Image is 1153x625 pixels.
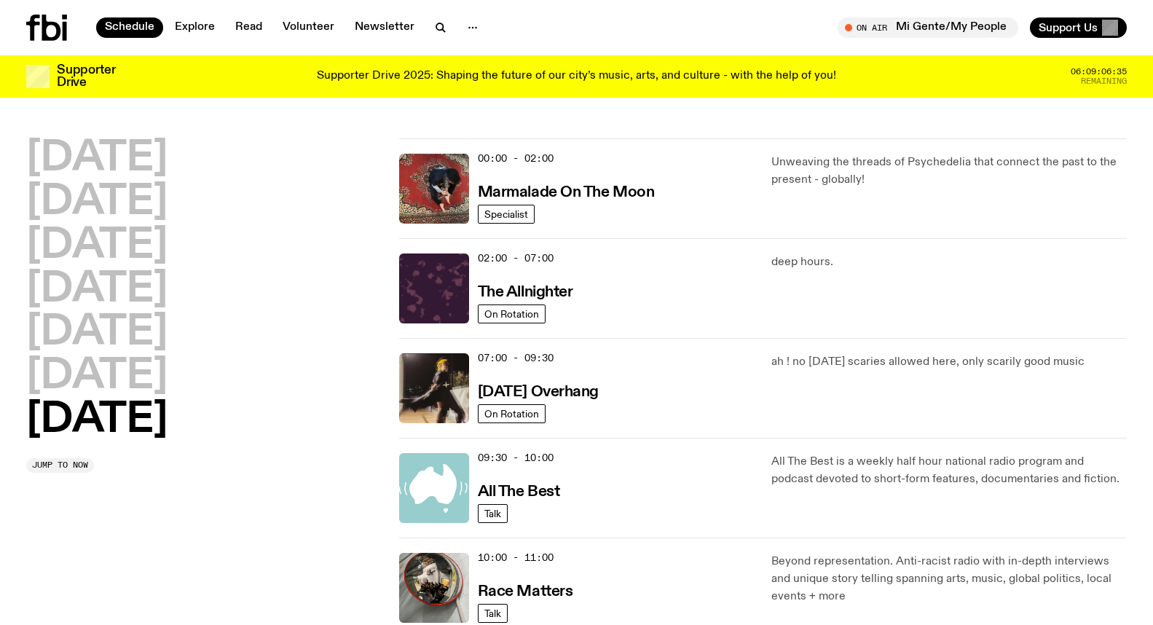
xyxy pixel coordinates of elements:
a: Read [227,17,271,38]
span: 02:00 - 07:00 [478,251,554,265]
span: Support Us [1039,21,1098,34]
p: deep hours. [771,253,1127,271]
span: On Rotation [484,308,539,319]
a: Race Matters [478,581,573,600]
h3: Supporter Drive [57,64,115,89]
a: Schedule [96,17,163,38]
img: A photo of the Race Matters team taken in a rear view or "blindside" mirror. A bunch of people of... [399,553,469,623]
a: On Rotation [478,304,546,323]
p: Unweaving the threads of Psychedelia that connect the past to the present - globally! [771,154,1127,189]
span: 10:00 - 11:00 [478,551,554,565]
a: Volunteer [274,17,343,38]
span: Talk [484,508,501,519]
span: 06:09:06:35 [1071,68,1127,76]
a: Talk [478,604,508,623]
h3: [DATE] Overhang [478,385,599,400]
span: Talk [484,608,501,618]
span: Jump to now [32,461,88,469]
a: Talk [478,504,508,523]
span: Specialist [484,208,528,219]
span: 07:00 - 09:30 [478,351,554,365]
h3: Race Matters [478,584,573,600]
p: Supporter Drive 2025: Shaping the future of our city’s music, arts, and culture - with the help o... [317,70,836,83]
a: Specialist [478,205,535,224]
a: Marmalade On The Moon [478,182,655,200]
button: [DATE] [26,312,168,353]
button: [DATE] [26,400,168,441]
button: [DATE] [26,356,168,397]
a: Explore [166,17,224,38]
a: Newsletter [346,17,423,38]
button: On AirMi Gente/My People [838,17,1018,38]
button: [DATE] [26,182,168,223]
span: Remaining [1081,77,1127,85]
span: On Rotation [484,408,539,419]
a: [DATE] Overhang [478,382,599,400]
span: 00:00 - 02:00 [478,152,554,165]
button: [DATE] [26,270,168,310]
button: Support Us [1030,17,1127,38]
a: All The Best [478,481,560,500]
p: ah ! no [DATE] scaries allowed here, only scarily good music [771,353,1127,371]
img: Tommy - Persian Rug [399,154,469,224]
button: [DATE] [26,226,168,267]
h3: Marmalade On The Moon [478,185,655,200]
p: Beyond representation. Anti-racist radio with in-depth interviews and unique story telling spanni... [771,553,1127,605]
button: [DATE] [26,138,168,179]
h3: All The Best [478,484,560,500]
span: 09:30 - 10:00 [478,451,554,465]
a: The Allnighter [478,282,573,300]
button: Jump to now [26,458,94,473]
h3: The Allnighter [478,285,573,300]
a: On Rotation [478,404,546,423]
p: All The Best is a weekly half hour national radio program and podcast devoted to short-form featu... [771,453,1127,488]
